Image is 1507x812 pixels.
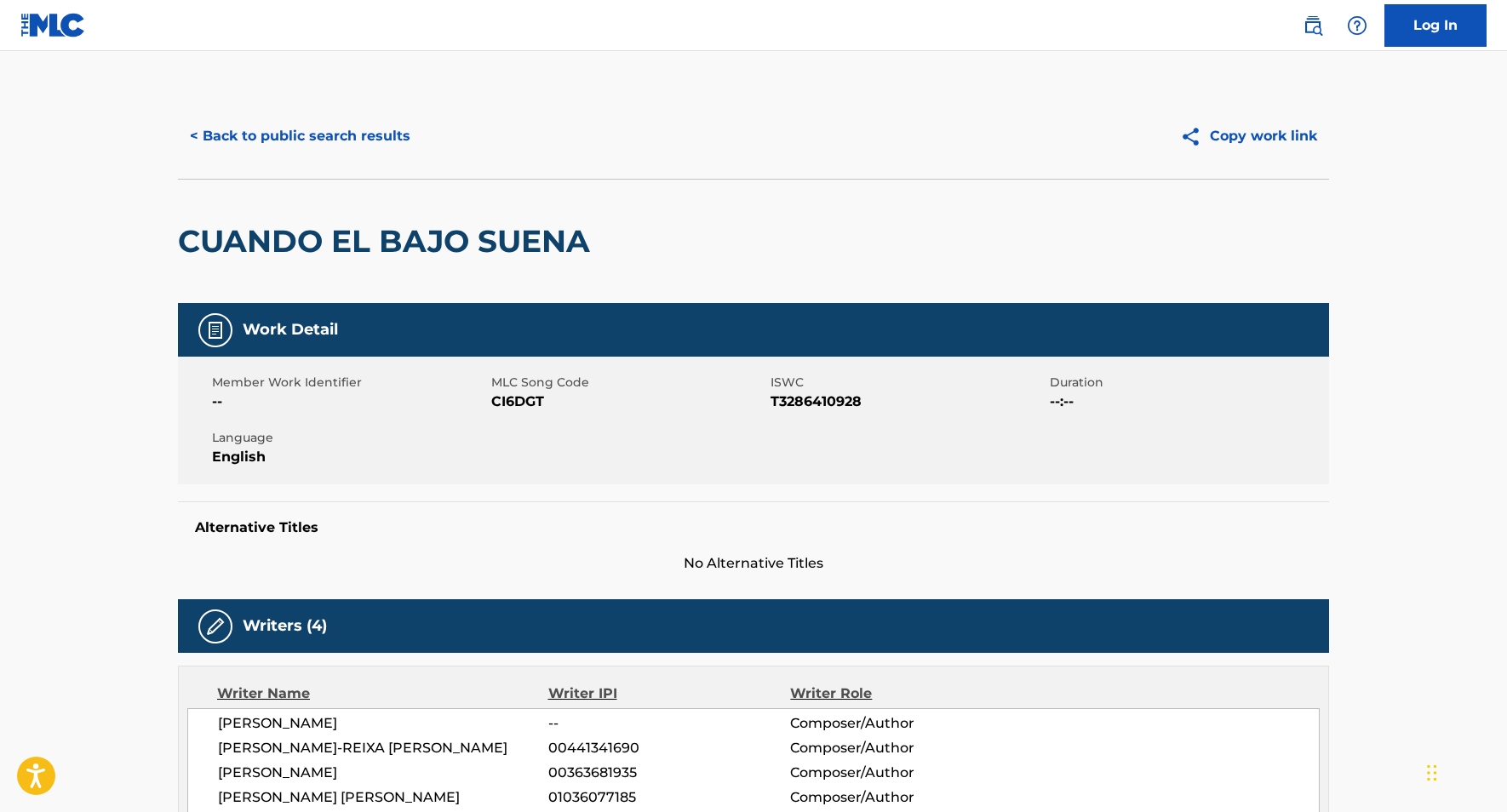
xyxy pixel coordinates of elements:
span: [PERSON_NAME] [218,713,548,734]
span: Composer/Author [790,738,1011,758]
img: Copy work link [1180,126,1210,147]
img: Writers [205,616,226,637]
img: MLC Logo [20,13,86,37]
button: < Back to public search results [178,115,422,157]
span: [PERSON_NAME] [218,763,548,783]
span: Language [212,429,487,447]
span: MLC Song Code [491,374,766,392]
div: Writer IPI [548,683,791,704]
h5: Alternative Titles [195,519,1312,536]
h5: Writers (4) [243,616,327,636]
span: English [212,447,487,467]
span: ISWC [771,374,1046,392]
span: -- [212,392,487,412]
img: Work Detail [205,320,226,340]
div: Writer Name [217,683,548,704]
span: No Alternative Titles [178,553,1329,574]
a: Public Search [1296,9,1330,43]
div: Writer Role [790,683,1011,704]
span: [PERSON_NAME] [PERSON_NAME] [218,787,548,808]
span: T3286410928 [771,392,1046,412]
span: Member Work Identifier [212,374,487,392]
span: [PERSON_NAME]-REIXA [PERSON_NAME] [218,738,548,758]
span: Composer/Author [790,763,1011,783]
button: Copy work link [1168,115,1329,157]
h2: CUANDO EL BAJO SUENA [178,222,599,260]
span: --:-- [1050,392,1325,412]
span: Composer/Author [790,713,1011,734]
img: help [1347,15,1367,36]
span: 01036077185 [548,787,790,808]
span: -- [548,713,790,734]
span: 00441341690 [548,738,790,758]
iframe: Chat Widget [1422,730,1507,812]
span: Duration [1050,374,1325,392]
span: Composer/Author [790,787,1011,808]
div: Drag [1427,747,1437,798]
span: 00363681935 [548,763,790,783]
a: Log In [1384,4,1487,47]
div: Help [1340,9,1374,43]
h5: Work Detail [243,320,338,340]
img: search [1303,15,1323,36]
span: CI6DGT [491,392,766,412]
